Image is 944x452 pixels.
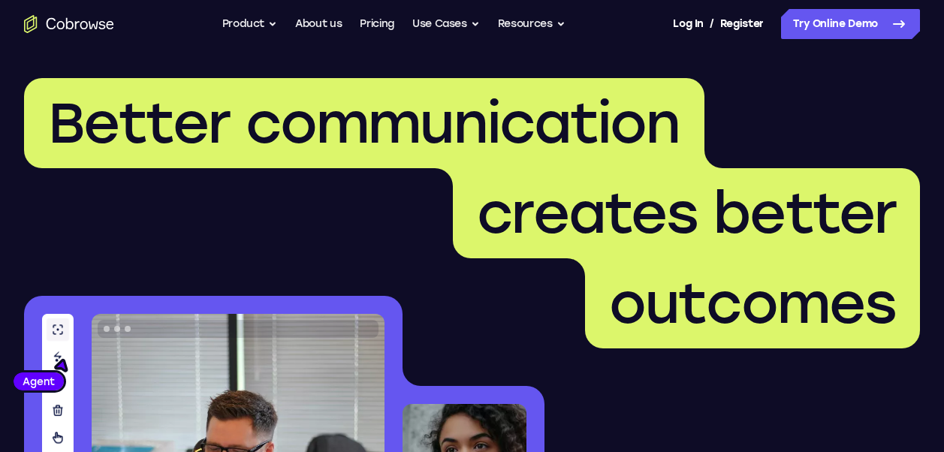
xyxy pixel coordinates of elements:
[295,9,342,39] a: About us
[222,9,278,39] button: Product
[24,15,114,33] a: Go to the home page
[609,270,896,337] span: outcomes
[477,179,896,247] span: creates better
[710,15,714,33] span: /
[360,9,394,39] a: Pricing
[412,9,480,39] button: Use Cases
[720,9,764,39] a: Register
[498,9,565,39] button: Resources
[673,9,703,39] a: Log In
[781,9,920,39] a: Try Online Demo
[14,374,64,389] span: Agent
[48,89,680,157] span: Better communication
